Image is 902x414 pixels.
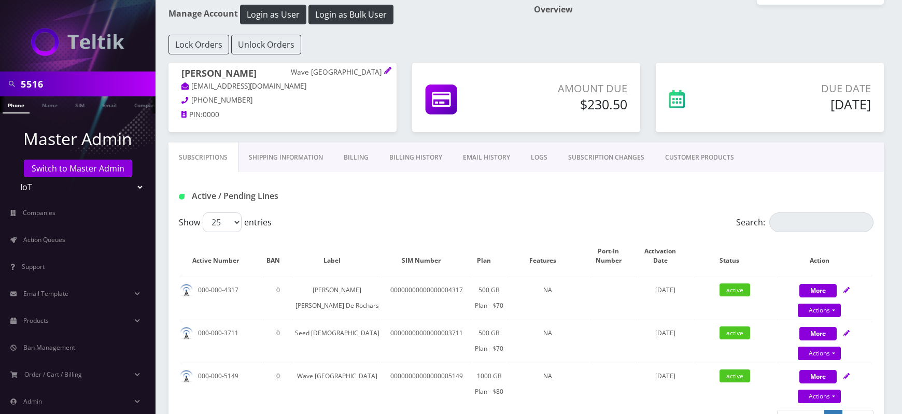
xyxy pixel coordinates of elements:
th: Label: activate to sort column ascending [294,236,380,276]
h1: Manage Account [168,5,518,24]
p: Due Date [741,81,871,96]
td: NA [507,363,589,405]
select: Showentries [203,212,242,232]
td: 000-000-5149 [180,363,262,405]
th: Status: activate to sort column ascending [694,236,776,276]
span: Companies [23,208,55,217]
td: NA [507,320,589,362]
td: 00000000000000004317 [381,277,472,319]
label: Search: [736,212,873,232]
a: SIM [70,96,90,112]
h1: Overview [534,5,884,15]
h5: [DATE] [741,96,871,112]
span: Admin [23,397,42,406]
span: Email Template [23,289,68,298]
a: [EMAIL_ADDRESS][DOMAIN_NAME] [181,81,306,92]
th: Features: activate to sort column ascending [507,236,589,276]
td: [PERSON_NAME] [PERSON_NAME] De Rochars [294,277,380,319]
a: Company [129,96,164,112]
span: 0000 [203,110,219,119]
span: [DATE] [655,372,675,380]
button: More [799,370,837,383]
span: [PHONE_NUMBER] [191,95,252,105]
a: Actions [798,347,841,360]
span: Support [22,262,45,271]
a: PIN: [181,110,203,120]
p: Amount Due [516,81,627,96]
td: 500 GB Plan - $70 [473,277,506,319]
td: 0 [263,277,293,319]
th: Active Number: activate to sort column ascending [180,236,262,276]
a: Email [97,96,122,112]
a: Billing History [379,142,453,173]
span: active [720,283,750,296]
a: Subscriptions [168,142,238,173]
a: Shipping Information [238,142,333,173]
td: 00000000000000003711 [381,320,472,362]
img: default.png [180,370,193,383]
span: active [720,326,750,339]
span: Ban Management [23,343,75,352]
img: default.png [180,327,193,340]
input: Search: [769,212,873,232]
label: Show entries [179,212,272,232]
a: Login as Bulk User [308,8,393,19]
td: Wave [GEOGRAPHIC_DATA] [294,363,380,405]
img: default.png [180,284,193,297]
a: Phone [3,96,30,113]
th: Port-In Number: activate to sort column ascending [590,236,637,276]
button: More [799,284,837,297]
th: Activation Date: activate to sort column ascending [638,236,693,276]
span: Order / Cart / Billing [24,370,82,379]
input: Search in Company [21,74,153,94]
td: NA [507,277,589,319]
h1: Active / Pending Lines [179,191,400,201]
button: Lock Orders [168,35,229,54]
span: [DATE] [655,285,675,294]
td: 00000000000000005149 [381,363,472,405]
span: Action Queues [23,235,65,244]
th: BAN: activate to sort column ascending [263,236,293,276]
img: IoT [31,28,124,56]
td: 000-000-4317 [180,277,262,319]
span: active [720,369,750,382]
td: Seed [DEMOGRAPHIC_DATA] [294,320,380,362]
th: Plan: activate to sort column ascending [473,236,506,276]
button: Login as Bulk User [308,5,393,24]
button: More [799,327,837,340]
a: CUSTOMER PRODUCTS [655,142,744,173]
a: Actions [798,390,841,403]
span: [DATE] [655,329,675,337]
a: SUBSCRIPTION CHANGES [558,142,655,173]
a: Billing [333,142,379,173]
a: LOGS [520,142,558,173]
h5: $230.50 [516,96,627,112]
a: Actions [798,304,841,317]
a: EMAIL HISTORY [453,142,520,173]
button: Login as User [240,5,306,24]
th: Action: activate to sort column ascending [777,236,872,276]
td: 500 GB Plan - $70 [473,320,506,362]
button: Unlock Orders [231,35,301,54]
td: 000-000-3711 [180,320,262,362]
p: Wave [GEOGRAPHIC_DATA] [291,68,384,77]
h1: [PERSON_NAME] [181,68,384,81]
th: SIM Number: activate to sort column ascending [381,236,472,276]
td: 0 [263,363,293,405]
a: Name [37,96,63,112]
img: Active / Pending Lines [179,194,185,199]
td: 0 [263,320,293,362]
a: Login as User [238,8,308,19]
td: 1000 GB Plan - $80 [473,363,506,405]
span: Products [23,316,49,325]
a: Switch to Master Admin [24,160,132,177]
